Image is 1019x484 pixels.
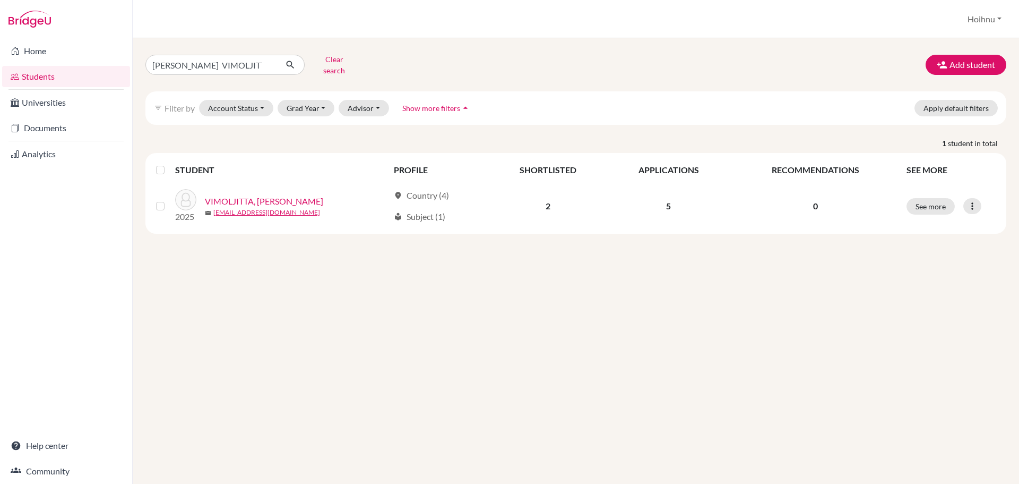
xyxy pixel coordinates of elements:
td: 5 [607,183,730,230]
a: [EMAIL_ADDRESS][DOMAIN_NAME] [213,208,320,217]
th: PROFILE [387,157,489,183]
button: Hoihnu [963,9,1006,29]
button: See more [906,198,955,215]
i: filter_list [154,104,162,112]
img: VIMOLJITTA, SUKRITA [175,189,196,210]
a: VIMOLJITTA, [PERSON_NAME] [205,195,323,208]
button: Account Status [199,100,273,116]
button: Clear search [305,51,364,79]
input: Find student by name... [145,55,277,75]
span: Show more filters [402,104,460,113]
th: STUDENT [175,157,387,183]
button: Apply default filters [914,100,998,116]
button: Add student [926,55,1006,75]
span: location_on [394,191,402,200]
p: 0 [737,200,894,213]
i: arrow_drop_up [460,103,471,113]
a: Help center [2,435,130,456]
th: APPLICATIONS [607,157,730,183]
img: Bridge-U [8,11,51,28]
a: Documents [2,117,130,139]
span: Filter by [165,103,195,113]
th: SHORTLISTED [489,157,607,183]
button: Grad Year [278,100,335,116]
span: mail [205,210,211,216]
td: 2 [489,183,607,230]
th: SEE MORE [900,157,1002,183]
span: local_library [394,213,402,221]
th: RECOMMENDATIONS [731,157,900,183]
a: Home [2,40,130,62]
a: Students [2,66,130,87]
a: Community [2,461,130,482]
a: Universities [2,92,130,113]
button: Advisor [339,100,389,116]
span: student in total [948,138,1006,149]
div: Country (4) [394,189,449,202]
strong: 1 [942,138,948,149]
a: Analytics [2,143,130,165]
button: Show more filtersarrow_drop_up [393,100,480,116]
p: 2025 [175,210,196,223]
div: Subject (1) [394,210,445,223]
